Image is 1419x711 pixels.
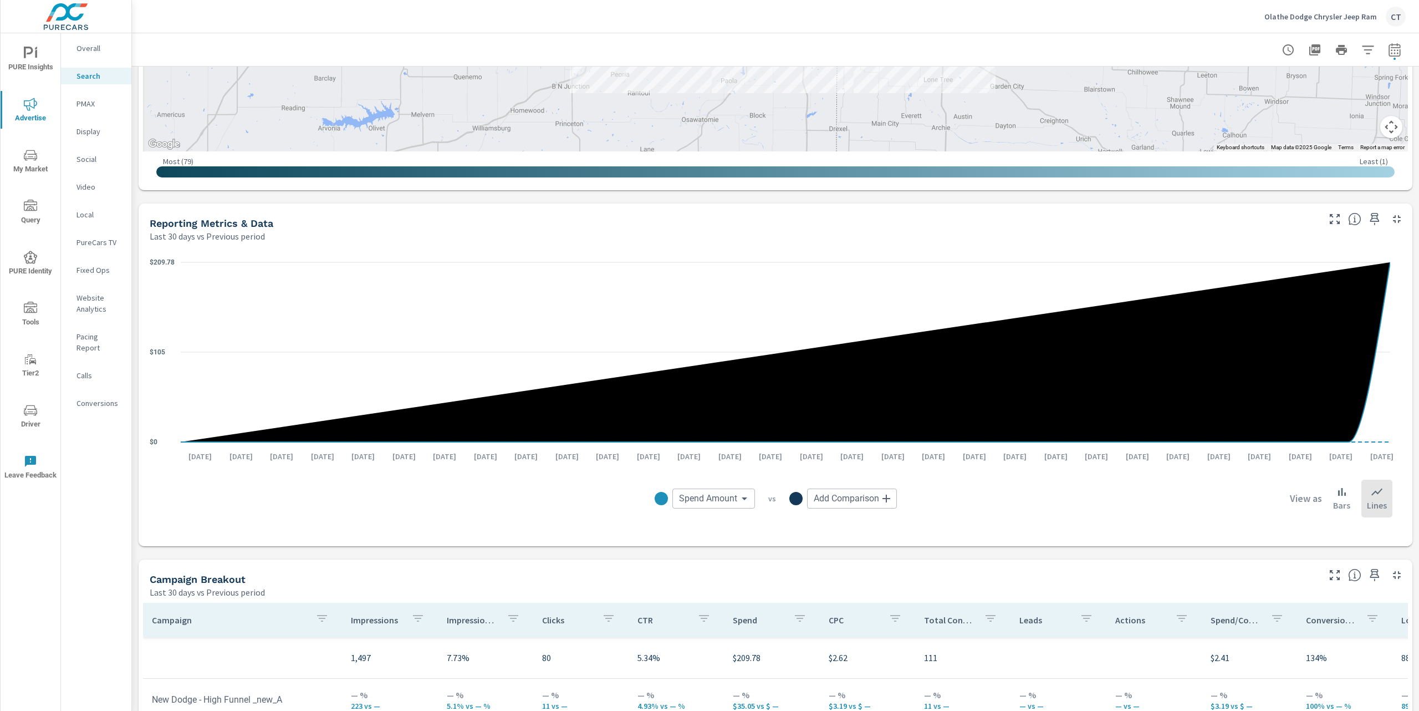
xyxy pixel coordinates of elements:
[924,688,1002,702] p: — %
[542,702,620,710] p: 11 vs —
[61,95,131,112] div: PMAX
[1326,566,1344,584] button: Make Fullscreen
[542,614,593,626] p: Clicks
[1240,451,1279,462] p: [DATE]
[351,614,402,626] p: Impressions
[733,702,810,710] p: $35.05 vs $ —
[733,651,810,664] p: $209.78
[4,353,57,380] span: Tier2
[222,451,261,462] p: [DATE]
[548,451,586,462] p: [DATE]
[146,137,182,151] a: Open this area in Google Maps (opens a new window)
[955,451,994,462] p: [DATE]
[351,688,428,702] p: — %
[507,451,545,462] p: [DATE]
[425,451,464,462] p: [DATE]
[1306,702,1384,710] p: 100% vs — %
[792,451,831,462] p: [DATE]
[303,451,342,462] p: [DATE]
[61,328,131,356] div: Pacing Report
[76,209,122,220] p: Local
[588,451,627,462] p: [DATE]
[1211,614,1262,626] p: Spend/Conversion
[1118,451,1157,462] p: [DATE]
[1306,688,1384,702] p: — %
[4,200,57,227] span: Query
[1115,702,1193,710] p: — vs —
[1306,614,1357,626] p: Conversion Rate
[1211,702,1288,710] p: $3.19 vs $ —
[61,40,131,57] div: Overall
[152,614,307,626] p: Campaign
[351,651,428,664] p: 1,497
[1348,212,1361,226] span: Understand Search data over time and see how metrics compare to each other.
[150,217,273,229] h5: Reporting Metrics & Data
[76,398,122,409] p: Conversions
[733,614,784,626] p: Spend
[4,149,57,176] span: My Market
[447,614,498,626] p: Impression Share
[672,489,755,509] div: Spend Amount
[1326,210,1344,228] button: Make Fullscreen
[874,451,912,462] p: [DATE]
[829,651,906,664] p: $2.62
[1271,144,1331,150] span: Map data ©2025 Google
[1304,39,1326,61] button: "Export Report to PDF"
[61,395,131,412] div: Conversions
[76,181,122,192] p: Video
[1360,156,1388,166] p: Least ( 1 )
[4,98,57,125] span: Advertise
[1366,566,1384,584] span: Save this to your personalized report
[679,493,737,504] span: Spend Amount
[76,292,122,314] p: Website Analytics
[447,702,524,710] p: 5.1% vs — %
[61,206,131,223] div: Local
[542,651,620,664] p: 80
[733,688,810,702] p: — %
[344,451,382,462] p: [DATE]
[629,451,668,462] p: [DATE]
[61,151,131,167] div: Social
[1348,568,1361,582] span: This is a summary of Search performance results by campaign. Each column can be sorted.
[447,651,524,664] p: 7.73%
[150,258,175,266] text: $209.78
[385,451,423,462] p: [DATE]
[1019,688,1097,702] p: — %
[76,370,122,381] p: Calls
[76,98,122,109] p: PMAX
[1360,144,1405,150] a: Report a map error
[829,702,906,710] p: $3.19 vs $ —
[76,154,122,165] p: Social
[637,651,715,664] p: 5.34%
[146,137,182,151] img: Google
[1333,499,1350,512] p: Bars
[670,451,708,462] p: [DATE]
[914,451,953,462] p: [DATE]
[1330,39,1352,61] button: Print Report
[1,33,60,492] div: nav menu
[1357,39,1379,61] button: Apply Filters
[1158,451,1197,462] p: [DATE]
[76,126,122,137] p: Display
[829,614,880,626] p: CPC
[61,290,131,317] div: Website Analytics
[1217,144,1264,151] button: Keyboard shortcuts
[637,688,715,702] p: — %
[1264,12,1377,22] p: Olathe Dodge Chrysler Jeep Ram
[61,123,131,140] div: Display
[150,573,246,585] h5: Campaign Breakout
[1077,451,1116,462] p: [DATE]
[1281,451,1320,462] p: [DATE]
[150,586,265,599] p: Last 30 days vs Previous period
[1019,614,1070,626] p: Leads
[163,156,193,166] p: Most ( 79 )
[61,367,131,384] div: Calls
[996,451,1034,462] p: [DATE]
[1199,451,1238,462] p: [DATE]
[447,688,524,702] p: — %
[1384,39,1406,61] button: Select Date Range
[807,489,897,509] div: Add Comparison
[76,331,122,353] p: Pacing Report
[542,688,620,702] p: — %
[76,237,122,248] p: PureCars TV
